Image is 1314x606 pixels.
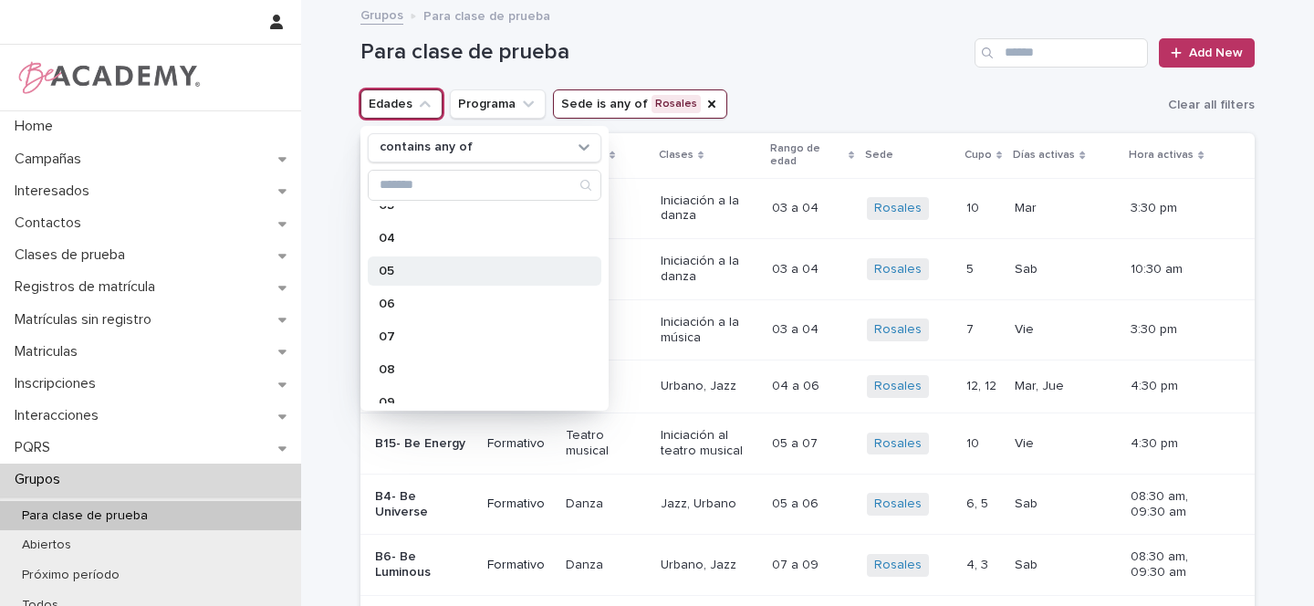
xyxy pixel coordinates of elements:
a: Rosales [874,436,922,452]
p: Iniciación a la danza [661,193,757,225]
p: Mar [1015,197,1040,216]
button: Edades [360,89,443,119]
p: PQRS [7,439,65,456]
a: Grupos [360,4,403,25]
p: Formativo [487,558,551,573]
p: 6, 5 [966,493,992,512]
p: 05 a 07 [772,433,821,452]
p: Jazz, Urbano [661,496,757,512]
a: Rosales [874,379,922,394]
p: Formativo [487,496,551,512]
tr: B19- Be EndlessMini beMúsicaIniciación a la música03 a 0403 a 04 Rosales 77 VieVie 3:30 pm [360,299,1255,360]
p: 7 [966,319,977,338]
p: Matrículas sin registro [7,311,166,329]
a: Rosales [874,496,922,512]
p: Clases [659,145,693,165]
p: 04 a 06 [772,375,823,394]
p: 4:30 pm [1131,436,1225,452]
p: Rango de edad [770,139,844,172]
p: Formativo [487,436,551,452]
p: 06 [379,298,572,310]
tr: B6- Be LuminousFormativoDanzaUrbano, Jazz07 a 0907 a 09 Rosales 4, 34, 3 SabSab 08:30 am, 09:30 am [360,535,1255,596]
input: Search [369,171,600,200]
p: 4, 3 [966,554,992,573]
p: Clases de prueba [7,246,140,264]
p: Inscripciones [7,375,110,392]
p: 08:30 am, 09:30 am [1131,489,1225,520]
p: Para clase de prueba [7,508,162,524]
p: 08 [379,363,572,376]
p: Vie [1015,433,1038,452]
p: B15- Be Energy [375,436,473,452]
p: Contactos [7,214,96,232]
p: Hora activas [1129,145,1194,165]
p: Interesados [7,183,104,200]
p: 03 a 04 [772,197,822,216]
input: Search [975,38,1148,68]
p: B6- Be Luminous [375,549,473,580]
p: Interacciones [7,407,113,424]
p: Sab [1015,258,1041,277]
p: Teatro musical [566,428,646,459]
p: Danza [566,496,646,512]
tr: B15- Be EnergyFormativoTeatro musicalIniciación al teatro musical05 a 0705 a 07 Rosales 1010 VieV... [360,413,1255,475]
p: Mar, Jue [1015,375,1068,394]
a: Add New [1159,38,1255,68]
p: Danza [566,558,646,573]
a: Rosales [874,262,922,277]
p: Urbano, Jazz [661,379,757,394]
p: Para clase de prueba [423,5,550,25]
button: Clear all filters [1161,91,1255,119]
p: 04 [379,232,572,245]
h1: Para clase de prueba [360,39,967,66]
tr: B2- Be CelestialMini beDanzaIniciación a la danza03 a 0403 a 04 Rosales 1010 MarMar 3:30 pm [360,178,1255,239]
tr: B2.2- Be MysticMini beDanzaIniciación a la danza03 a 0403 a 04 Rosales 55 SabSab 10:30 am [360,239,1255,300]
div: Search [368,170,601,201]
p: 10:30 am [1131,262,1225,277]
span: Add New [1189,47,1243,59]
p: 12, 12 [966,375,1000,394]
p: 03 a 04 [772,258,822,277]
p: Registros de matrícula [7,278,170,296]
p: 3:30 pm [1131,322,1225,338]
p: B4- Be Universe [375,489,473,520]
p: contains any of [380,140,473,155]
p: Sab [1015,493,1041,512]
p: 07 [379,330,572,343]
p: 10 [966,197,983,216]
tr: B3- Be StellarFormativoDanzaUrbano, Jazz04 a 0604 a 06 Rosales 12, 1212, 12 Mar, JueMar, Jue 4:30 pm [360,360,1255,413]
p: Sede [865,145,893,165]
a: Rosales [874,558,922,573]
p: Home [7,118,68,135]
p: 05 [379,265,572,277]
a: Rosales [874,201,922,216]
p: Grupos [7,471,75,488]
p: 07 a 09 [772,554,822,573]
button: Sede [553,89,727,119]
p: 08:30 am, 09:30 am [1131,549,1225,580]
p: Sab [1015,554,1041,573]
p: Campañas [7,151,96,168]
p: Vie [1015,319,1038,338]
p: Matriculas [7,343,92,360]
img: WPrjXfSUmiLcdUfaYY4Q [15,59,202,96]
p: 10 [966,433,983,452]
button: Programa [450,89,546,119]
p: Urbano, Jazz [661,558,757,573]
p: 09 [379,396,572,409]
span: Clear all filters [1168,99,1255,111]
p: Iniciación al teatro musical [661,428,757,459]
p: Iniciación a la música [661,315,757,346]
p: 05 a 06 [772,493,822,512]
a: Rosales [874,322,922,338]
p: Abiertos [7,538,86,553]
p: 3:30 pm [1131,201,1225,216]
tr: B4- Be UniverseFormativoDanzaJazz, Urbano05 a 0605 a 06 Rosales 6, 56, 5 SabSab 08:30 am, 09:30 am [360,474,1255,535]
p: Cupo [965,145,992,165]
p: 03 a 04 [772,319,822,338]
p: Iniciación a la danza [661,254,757,285]
p: Días activas [1013,145,1075,165]
p: Próximo período [7,568,134,583]
p: 4:30 pm [1131,379,1225,394]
